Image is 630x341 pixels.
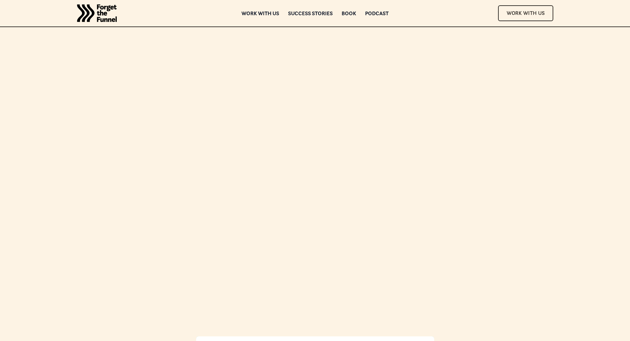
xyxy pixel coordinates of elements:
a: Podcast [365,11,389,16]
a: Work with us [241,11,279,16]
a: Success Stories [288,11,333,16]
a: Book [342,11,356,16]
a: Work With Us [498,5,553,21]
